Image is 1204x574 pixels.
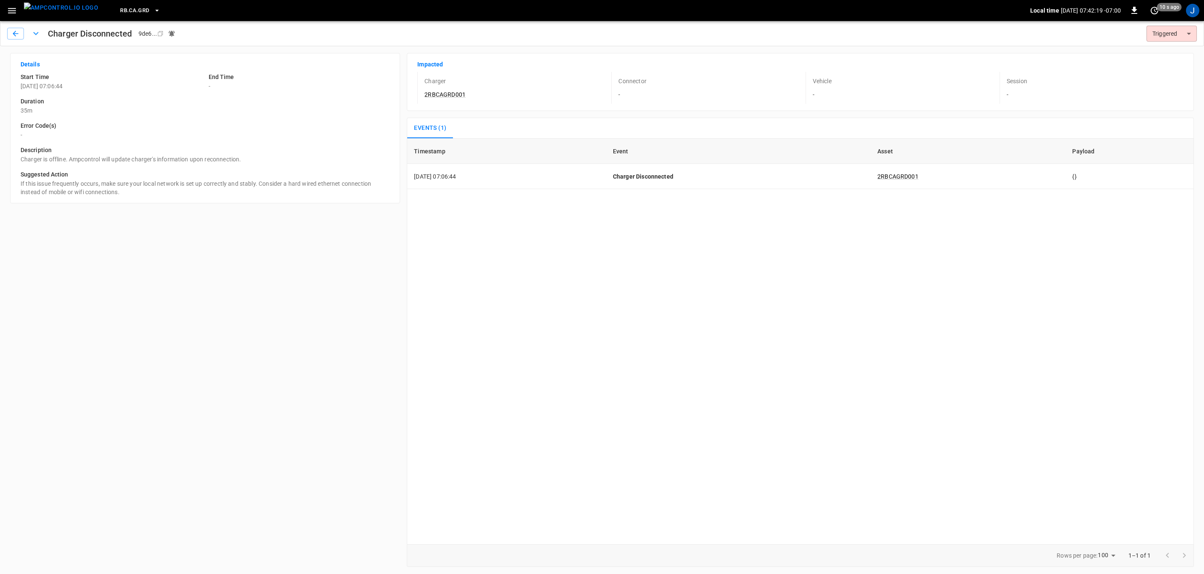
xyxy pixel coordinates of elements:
th: Payload [1065,139,1194,164]
h6: Start Time [21,73,202,82]
span: RB.CA.GRD [120,6,149,16]
div: - [806,72,989,104]
div: sessions table [407,138,1194,544]
p: [DATE] 07:06:44 [21,82,202,90]
p: [DATE] 07:42:19 -07:00 [1061,6,1121,15]
h6: Description [21,146,390,155]
div: - [1000,72,1183,104]
p: If this issue frequently occurs, make sure your local network is set up correctly and stably. Con... [21,179,390,196]
span: 10 s ago [1157,3,1182,11]
h6: Duration [21,97,390,106]
p: 1–1 of 1 [1128,551,1151,560]
h1: Charger Disconnected [48,27,132,40]
td: [DATE] 07:06:44 [407,164,606,189]
div: copy [157,29,165,38]
table: sessions table [407,139,1194,189]
td: {} [1065,164,1194,189]
p: Charger [424,77,446,85]
th: Asset [871,139,1065,164]
p: 35m [21,106,390,115]
div: profile-icon [1186,4,1199,17]
th: Event [606,139,871,164]
p: Local time [1030,6,1059,15]
button: RB.CA.GRD [117,3,163,19]
th: Timestamp [407,139,606,164]
a: 2RBCAGRD001 [877,173,919,180]
h6: End Time [209,73,390,82]
p: Charger is offline. Ampcontrol will update charger's information upon reconnection. [21,155,390,163]
div: Notifications sent [168,30,175,37]
div: - [611,72,795,104]
div: Triggered [1146,26,1197,42]
p: Impacted [417,60,1183,68]
p: Vehicle [813,77,832,85]
button: Events (1) [407,118,453,138]
h6: Error Code(s) [21,121,390,131]
p: Session [1007,77,1027,85]
p: - [209,82,390,90]
div: 9de6 ... [139,29,157,38]
a: 2RBCAGRD001 [424,91,466,98]
h6: Suggested Action [21,170,390,179]
button: set refresh interval [1148,4,1161,17]
p: Charger Disconnected [613,172,864,181]
p: - [21,131,390,139]
p: Rows per page: [1057,551,1097,560]
div: 100 [1098,549,1118,561]
img: ampcontrol.io logo [24,3,98,13]
p: Connector [618,77,646,85]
